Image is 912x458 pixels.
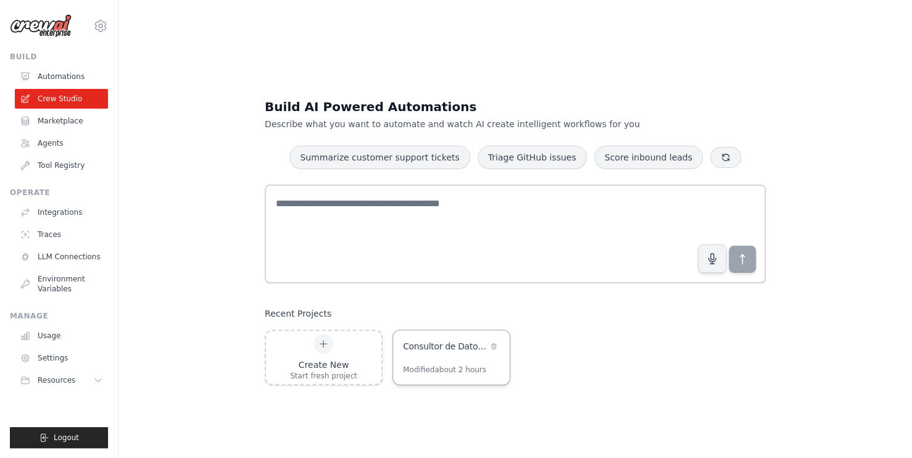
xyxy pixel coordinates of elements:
[15,269,108,299] a: Environment Variables
[15,156,108,175] a: Tool Registry
[15,67,108,86] a: Automations
[15,133,108,153] a: Agents
[710,147,741,168] button: Get new suggestions
[54,433,79,443] span: Logout
[265,307,331,320] h3: Recent Projects
[403,340,487,352] div: Consultor de Datos Multidimensionales ArcGIS y CSV
[10,52,108,62] div: Build
[15,326,108,346] a: Usage
[290,371,357,381] div: Start fresh project
[698,244,726,273] button: Click to speak your automation idea
[265,118,679,130] p: Describe what you want to automate and watch AI create intelligent workflows for you
[487,340,500,352] button: Delete project
[10,427,108,448] button: Logout
[15,225,108,244] a: Traces
[10,14,72,38] img: Logo
[478,146,587,169] button: Triage GitHub issues
[10,311,108,321] div: Manage
[38,375,75,385] span: Resources
[290,359,357,371] div: Create New
[15,348,108,368] a: Settings
[15,202,108,222] a: Integrations
[594,146,703,169] button: Score inbound leads
[15,247,108,267] a: LLM Connections
[15,111,108,131] a: Marketplace
[15,89,108,109] a: Crew Studio
[10,188,108,198] div: Operate
[265,98,679,115] h1: Build AI Powered Automations
[403,365,486,375] div: Modified about 2 hours
[15,370,108,390] button: Resources
[289,146,470,169] button: Summarize customer support tickets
